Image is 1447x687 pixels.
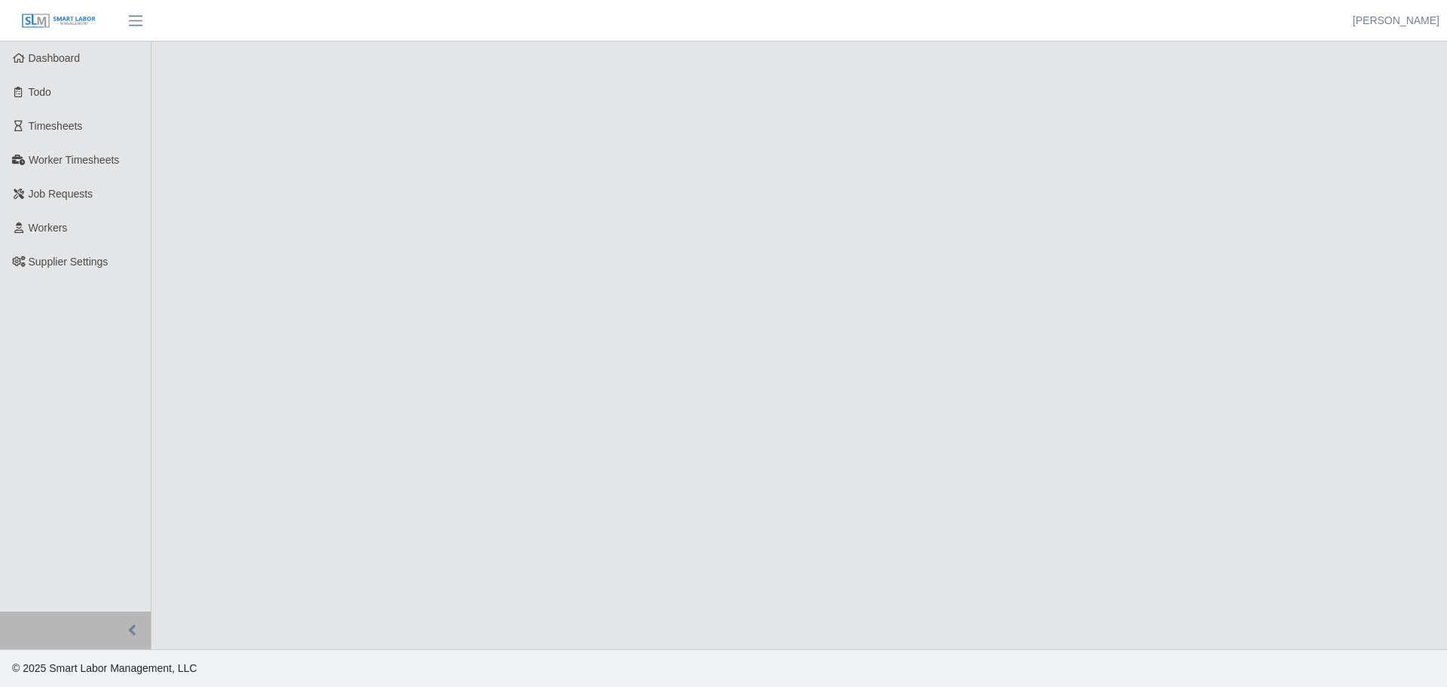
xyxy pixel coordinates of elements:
[12,662,197,674] span: © 2025 Smart Labor Management, LLC
[21,13,96,29] img: SLM Logo
[1353,13,1439,29] a: [PERSON_NAME]
[29,52,81,64] span: Dashboard
[29,120,83,132] span: Timesheets
[29,154,119,166] span: Worker Timesheets
[29,256,109,268] span: Supplier Settings
[29,222,68,234] span: Workers
[29,188,93,200] span: Job Requests
[29,86,51,98] span: Todo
